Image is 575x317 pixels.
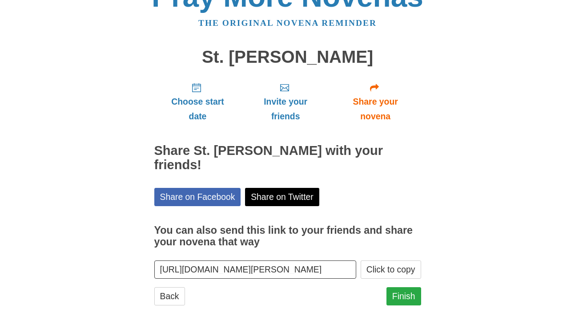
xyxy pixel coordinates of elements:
[361,260,421,279] button: Click to copy
[330,75,421,128] a: Share your novena
[154,48,421,67] h1: St. [PERSON_NAME]
[154,287,185,305] a: Back
[250,94,321,124] span: Invite your friends
[154,144,421,172] h2: Share St. [PERSON_NAME] with your friends!
[245,188,319,206] a: Share on Twitter
[163,94,233,124] span: Choose start date
[154,225,421,248] h3: You can also send this link to your friends and share your novena that way
[386,287,421,305] a: Finish
[154,188,241,206] a: Share on Facebook
[154,75,241,128] a: Choose start date
[339,94,412,124] span: Share your novena
[198,18,377,28] a: The original novena reminder
[241,75,330,128] a: Invite your friends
